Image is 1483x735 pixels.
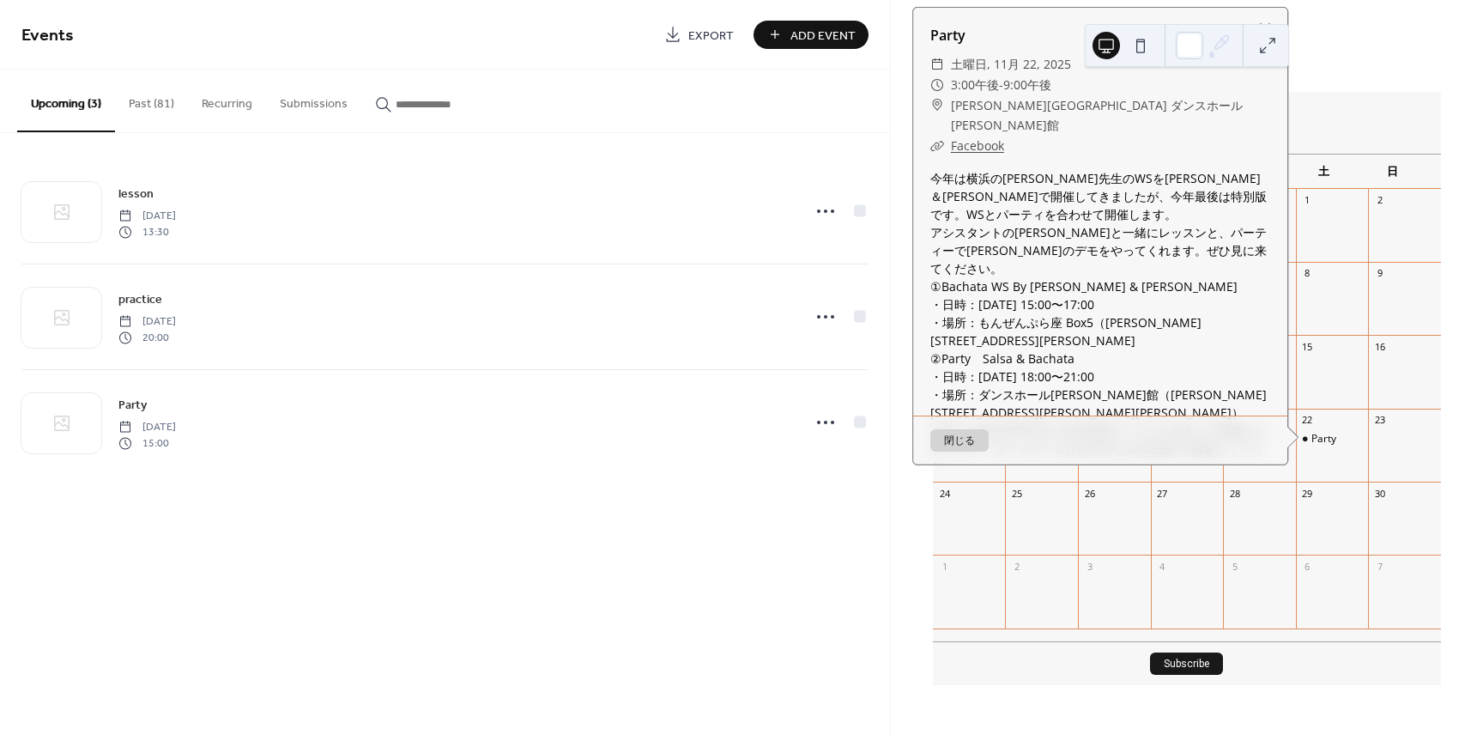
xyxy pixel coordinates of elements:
span: 9:00午後 [1003,75,1051,95]
button: Upcoming (3) [17,70,115,132]
span: 土曜日, 11月 22, 2025 [951,54,1071,75]
div: 28 [1228,487,1241,500]
span: practice [118,291,162,309]
span: Events [21,19,74,52]
div: 今年は横浜の[PERSON_NAME]先生のWSを[PERSON_NAME]＆[PERSON_NAME]で開催してきましたが、今年最後は特別版です。WSとパーティを合わせて開催します。 アシスタ... [913,169,1287,584]
div: 7 [1373,560,1386,573]
span: 3:00午後 [951,75,999,95]
span: [PERSON_NAME][GEOGRAPHIC_DATA] ダンスホール[PERSON_NAME]館 [951,95,1270,137]
button: Recurring [188,70,266,131]
div: 25 [1010,487,1023,500]
a: practice [118,289,162,309]
button: 閉じる [930,429,989,452]
div: 16 [1373,340,1386,353]
button: Submissions [266,70,361,131]
span: [DATE] [118,209,176,224]
div: 土 [1290,155,1359,189]
a: Party [930,26,965,45]
div: 6 [1301,560,1314,573]
button: Add Event [754,21,869,49]
div: 5 [1228,560,1241,573]
div: 26 [1083,487,1096,500]
div: 22 [1301,414,1314,427]
div: 23 [1373,414,1386,427]
div: 27 [1156,487,1169,500]
div: ​ [930,54,944,75]
div: ​ [930,95,944,116]
div: 1 [938,560,951,573]
div: ​ [930,136,944,156]
div: 2 [1373,194,1386,207]
a: lesson [118,184,154,203]
button: Past (81) [115,70,188,131]
div: 24 [938,487,951,500]
span: lesson [118,185,154,203]
div: 1 [1301,194,1314,207]
span: - [999,75,1003,95]
div: Party [1296,432,1369,446]
div: 2 [1010,560,1023,573]
div: ​ [930,75,944,95]
a: Facebook [951,137,1004,154]
span: Export [688,27,734,45]
div: 3 [1083,560,1096,573]
span: Add Event [790,27,856,45]
a: Party [118,395,147,415]
a: Export [651,21,747,49]
span: Party [118,397,147,415]
div: 9 [1373,267,1386,280]
div: 4 [1156,560,1169,573]
button: Subscribe [1150,653,1223,675]
div: 29 [1301,487,1314,500]
span: 15:00 [118,435,176,451]
span: 13:30 [118,224,176,240]
div: 30 [1373,487,1386,500]
div: 日 [1359,155,1427,189]
span: 20:00 [118,330,176,345]
div: 8 [1301,267,1314,280]
div: 15 [1301,340,1314,353]
span: [DATE] [118,420,176,435]
span: [DATE] [118,314,176,330]
div: Party [1311,432,1336,446]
